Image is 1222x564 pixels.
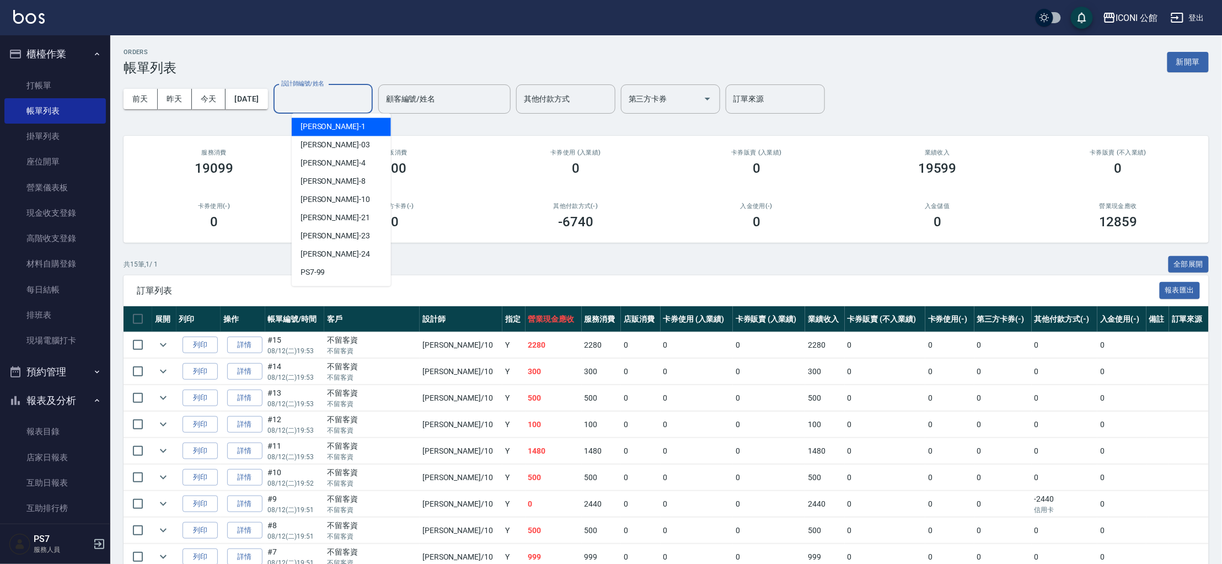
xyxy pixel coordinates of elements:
[925,491,974,517] td: 0
[268,452,321,462] p: 08/12 (二) 19:53
[679,203,834,210] h2: 入金使用(-)
[733,385,805,411] td: 0
[845,412,925,438] td: 0
[265,306,324,332] th: 帳單編號/時間
[301,249,370,260] span: [PERSON_NAME] -24
[621,412,661,438] td: 0
[221,306,265,332] th: 操作
[265,332,324,358] td: #15
[1099,214,1138,230] h3: 12859
[4,175,106,200] a: 營業儀表板
[301,140,370,151] span: [PERSON_NAME] -03
[155,469,171,486] button: expand row
[420,518,502,544] td: [PERSON_NAME] /10
[4,470,106,496] a: 互助日報表
[845,438,925,464] td: 0
[265,518,324,544] td: #8
[1097,465,1146,491] td: 0
[499,149,653,156] h2: 卡券使用 (入業績)
[137,149,291,156] h3: 服務消費
[158,89,192,109] button: 昨天
[4,277,106,302] a: 每日結帳
[661,385,733,411] td: 0
[327,387,417,399] div: 不留客資
[155,522,171,539] button: expand row
[327,493,417,505] div: 不留客資
[327,425,417,435] p: 不留客資
[974,385,1032,411] td: 0
[733,438,805,464] td: 0
[420,332,502,358] td: [PERSON_NAME] /10
[1041,149,1196,156] h2: 卡券販賣 (不入業績)
[733,332,805,358] td: 0
[974,438,1032,464] td: 0
[974,491,1032,517] td: 0
[281,79,324,88] label: 設計師編號/姓名
[391,214,399,230] h3: 0
[661,465,733,491] td: 0
[925,359,974,385] td: 0
[845,385,925,411] td: 0
[268,478,321,488] p: 08/12 (二) 19:52
[1146,306,1169,332] th: 備註
[934,214,941,230] h3: 0
[621,332,661,358] td: 0
[974,412,1032,438] td: 0
[176,306,221,332] th: 列印
[661,332,733,358] td: 0
[1116,11,1158,25] div: ICONI 公館
[327,478,417,488] p: 不留客資
[925,438,974,464] td: 0
[268,425,321,435] p: 08/12 (二) 19:53
[845,332,925,358] td: 0
[227,363,262,380] a: 詳情
[1035,505,1095,515] p: 信用卡
[327,414,417,425] div: 不留客資
[155,363,171,380] button: expand row
[502,491,525,517] td: Y
[4,200,106,226] a: 現金收支登錄
[526,465,582,491] td: 500
[183,337,218,354] button: 列印
[301,231,370,242] span: [PERSON_NAME] -23
[4,98,106,124] a: 帳單列表
[502,465,525,491] td: Y
[502,518,525,544] td: Y
[324,306,420,332] th: 客戶
[327,505,417,515] p: 不留客資
[526,332,582,358] td: 2280
[4,386,106,415] button: 報表及分析
[265,359,324,385] td: #14
[4,40,106,68] button: 櫃檯作業
[327,361,417,373] div: 不留客資
[268,373,321,382] p: 08/12 (二) 19:53
[155,337,171,353] button: expand row
[327,399,417,409] p: 不留客資
[582,332,621,358] td: 2280
[137,203,291,210] h2: 卡券使用(-)
[1169,256,1209,273] button: 全部展開
[502,385,525,411] td: Y
[805,491,845,517] td: 2440
[526,385,582,411] td: 500
[582,518,621,544] td: 500
[661,412,733,438] td: 0
[974,518,1032,544] td: 0
[4,328,106,353] a: 現場電腦打卡
[155,443,171,459] button: expand row
[327,452,417,462] p: 不留客資
[4,521,106,546] a: 互助點數明細
[661,518,733,544] td: 0
[420,306,502,332] th: 設計師
[383,161,406,176] h3: 500
[1167,56,1209,67] a: 新開單
[4,226,106,251] a: 高階收支登錄
[925,518,974,544] td: 0
[733,491,805,517] td: 0
[301,194,370,206] span: [PERSON_NAME] -10
[925,412,974,438] td: 0
[327,334,417,346] div: 不留客資
[1160,282,1200,299] button: 報表匯出
[210,214,218,230] h3: 0
[265,465,324,491] td: #10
